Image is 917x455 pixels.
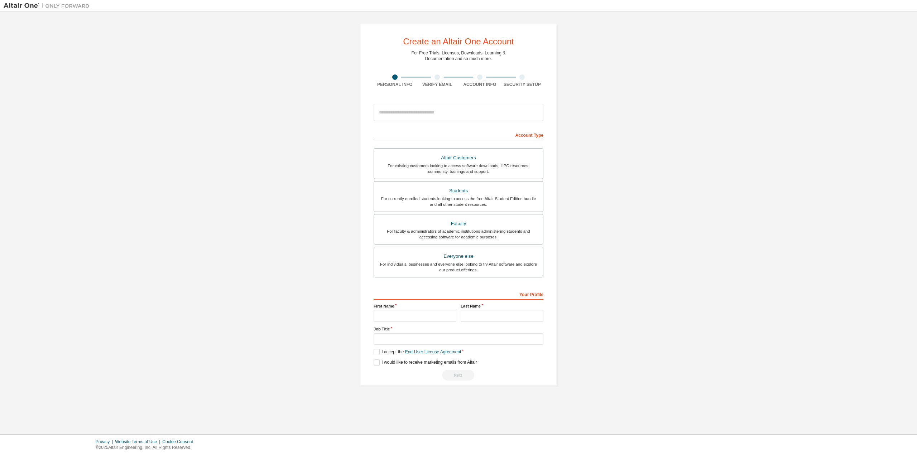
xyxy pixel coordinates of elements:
[378,251,539,261] div: Everyone else
[96,439,115,445] div: Privacy
[162,439,197,445] div: Cookie Consent
[374,359,477,366] label: I would like to receive marketing emails from Altair
[374,288,543,300] div: Your Profile
[378,186,539,196] div: Students
[96,445,197,451] p: © 2025 Altair Engineering, Inc. All Rights Reserved.
[378,261,539,273] div: For individuals, businesses and everyone else looking to try Altair software and explore our prod...
[374,349,461,355] label: I accept the
[374,129,543,140] div: Account Type
[374,370,543,381] div: Read and acccept EULA to continue
[412,50,506,62] div: For Free Trials, Licenses, Downloads, Learning & Documentation and so much more.
[374,303,456,309] label: First Name
[378,219,539,229] div: Faculty
[378,163,539,174] div: For existing customers looking to access software downloads, HPC resources, community, trainings ...
[378,228,539,240] div: For faculty & administrators of academic institutions administering students and accessing softwa...
[501,82,544,87] div: Security Setup
[374,326,543,332] label: Job Title
[405,349,461,354] a: End-User License Agreement
[403,37,514,46] div: Create an Altair One Account
[374,82,416,87] div: Personal Info
[416,82,459,87] div: Verify Email
[115,439,162,445] div: Website Terms of Use
[378,153,539,163] div: Altair Customers
[458,82,501,87] div: Account Info
[4,2,93,9] img: Altair One
[461,303,543,309] label: Last Name
[378,196,539,207] div: For currently enrolled students looking to access the free Altair Student Edition bundle and all ...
